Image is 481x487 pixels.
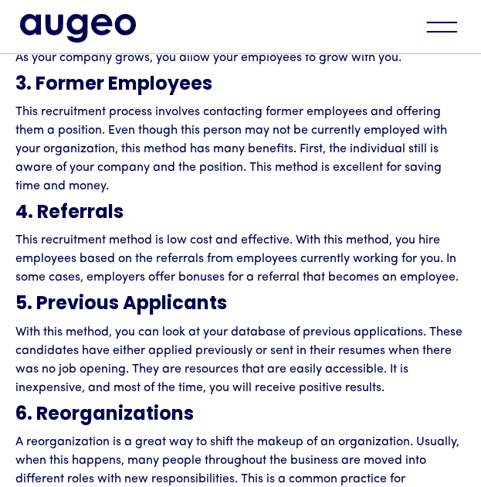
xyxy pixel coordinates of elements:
[15,204,124,223] strong: 4. Referrals
[15,231,466,287] p: This recruitment method is low cost and effective. With this method, you hire employees based on ...
[20,14,136,43] img: Augeo's full logo in midnight blue.
[15,406,194,424] strong: 6. Reorganizations
[12,14,136,43] a: home
[415,10,469,44] div: menu
[15,103,466,196] p: This recruitment process involves contacting former employees and offering them a position. Even ...
[15,76,212,94] strong: 3. Former Employees
[15,323,466,397] p: With this method, you can look at your database of previous applications. These candidates have e...
[15,295,227,314] strong: 5. Previous Applicants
